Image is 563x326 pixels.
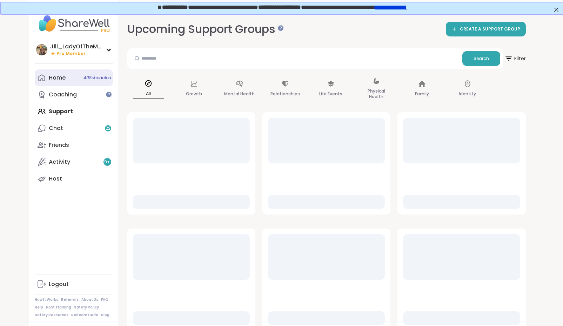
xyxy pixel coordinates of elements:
[49,124,63,132] div: Chat
[46,305,71,310] a: Host Training
[74,305,99,310] a: Safety Policy
[278,25,283,31] iframe: Spotlight
[49,141,69,149] div: Friends
[49,91,77,99] div: Coaching
[35,276,113,293] a: Logout
[35,170,113,187] a: Host
[35,137,113,154] a: Friends
[35,154,113,170] a: Activity9+
[104,159,110,165] span: 9 +
[61,297,79,302] a: Referrals
[460,26,520,32] span: CREATE A SUPPORT GROUP
[101,313,109,318] a: Blog
[35,297,58,302] a: How It Works
[270,90,300,98] p: Relationships
[504,48,526,69] button: Filter
[459,90,476,98] p: Identity
[49,175,62,183] div: Host
[361,87,392,101] p: Physical Health
[106,125,110,131] span: 22
[83,75,111,81] span: 40 Scheduled
[35,313,68,318] a: Safety Resources
[49,280,69,288] div: Logout
[49,74,66,82] div: Home
[319,90,342,98] p: Life Events
[106,91,112,97] iframe: Spotlight
[504,50,526,67] span: Filter
[186,90,202,98] p: Growth
[127,21,281,37] h2: Upcoming Support Groups
[35,305,43,310] a: Help
[35,11,113,36] img: ShareWell Nav Logo
[56,51,86,57] span: Pro Member
[35,69,113,86] a: Home40Scheduled
[101,297,108,302] a: FAQ
[224,90,255,98] p: Mental Health
[35,120,113,137] a: Chat22
[133,89,164,99] p: All
[415,90,429,98] p: Family
[474,55,489,62] span: Search
[35,86,113,103] a: Coaching
[36,44,47,55] img: Jill_LadyOfTheMountain
[71,313,98,318] a: Redeem Code
[49,158,70,166] div: Activity
[446,22,526,36] a: CREATE A SUPPORT GROUP
[462,51,500,66] button: Search
[81,297,98,302] a: About Us
[50,43,103,50] div: Jill_LadyOfTheMountain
